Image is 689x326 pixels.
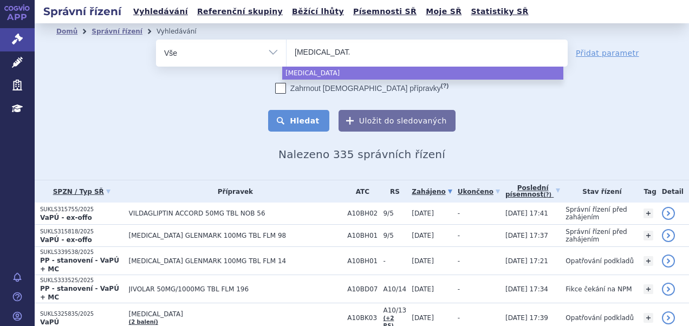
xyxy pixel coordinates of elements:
[458,210,460,217] span: -
[412,184,452,199] a: Zahájeno
[130,4,191,19] a: Vyhledávání
[129,232,342,239] span: [MEDICAL_DATA] GLENMARK 100MG TBL FLM 98
[342,180,378,203] th: ATC
[289,4,347,19] a: Běžící lhůty
[40,206,123,213] p: SUKLS315755/2025
[458,314,460,322] span: -
[40,318,59,326] strong: VaPÚ
[560,180,638,203] th: Stav řízení
[412,314,434,322] span: [DATE]
[458,257,460,265] span: -
[643,231,653,240] a: +
[412,232,434,239] span: [DATE]
[383,257,406,265] span: -
[638,180,656,203] th: Tag
[40,285,119,301] strong: PP - stanovení - VaPÚ + MC
[505,180,560,203] a: Poslednípísemnost(?)
[565,206,627,221] span: Správní řízení před zahájením
[383,232,406,239] span: 9/5
[505,232,548,239] span: [DATE] 17:37
[40,277,123,284] p: SUKLS333525/2025
[40,214,92,221] strong: VaPÚ - ex-offo
[662,229,675,242] a: detail
[350,4,420,19] a: Písemnosti SŘ
[643,256,653,266] a: +
[441,82,448,89] abbr: (?)
[40,310,123,318] p: SUKLS325835/2025
[347,314,378,322] span: A10BK03
[565,314,634,322] span: Opatřování podkladů
[458,232,460,239] span: -
[505,285,548,293] span: [DATE] 17:34
[339,110,456,132] button: Uložit do sledovaných
[412,257,434,265] span: [DATE]
[157,23,211,40] li: Vyhledávání
[275,83,448,94] label: Zahrnout [DEMOGRAPHIC_DATA] přípravky
[412,285,434,293] span: [DATE]
[278,148,445,161] span: Nalezeno 335 správních řízení
[282,67,563,80] li: [MEDICAL_DATA]
[458,184,500,199] a: Ukončeno
[129,285,342,293] span: JIVOLAR 50MG/1000MG TBL FLM 196
[129,257,342,265] span: [MEDICAL_DATA] GLENMARK 100MG TBL FLM 14
[576,48,639,58] a: Přidat parametr
[643,284,653,294] a: +
[422,4,465,19] a: Moje SŘ
[347,257,378,265] span: A10BH01
[40,236,92,244] strong: VaPÚ - ex-offo
[543,192,551,198] abbr: (?)
[40,184,123,199] a: SPZN / Typ SŘ
[123,180,342,203] th: Přípravek
[347,210,378,217] span: A10BH02
[643,208,653,218] a: +
[56,28,77,35] a: Domů
[505,257,548,265] span: [DATE] 17:21
[383,285,406,293] span: A10/14
[662,311,675,324] a: detail
[383,307,406,314] span: A10/13
[565,257,634,265] span: Opatřování podkladů
[656,180,689,203] th: Detail
[643,313,653,323] a: +
[565,228,627,243] span: Správní řízení před zahájením
[467,4,531,19] a: Statistiky SŘ
[505,210,548,217] span: [DATE] 17:41
[347,232,378,239] span: A10BH01
[268,110,329,132] button: Hledat
[129,310,342,318] span: [MEDICAL_DATA]
[458,285,460,293] span: -
[129,210,342,217] span: VILDAGLIPTIN ACCORD 50MG TBL NOB 56
[383,210,406,217] span: 9/5
[194,4,286,19] a: Referenční skupiny
[565,285,632,293] span: Fikce čekání na NPM
[129,319,158,325] a: (2 balení)
[40,228,123,236] p: SUKLS315818/2025
[92,28,142,35] a: Správní řízení
[347,285,378,293] span: A10BD07
[378,180,406,203] th: RS
[40,249,123,256] p: SUKLS339538/2025
[35,4,130,19] h2: Správní řízení
[412,210,434,217] span: [DATE]
[662,255,675,268] a: detail
[40,257,119,273] strong: PP - stanovení - VaPÚ + MC
[662,283,675,296] a: detail
[505,314,548,322] span: [DATE] 17:39
[662,207,675,220] a: detail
